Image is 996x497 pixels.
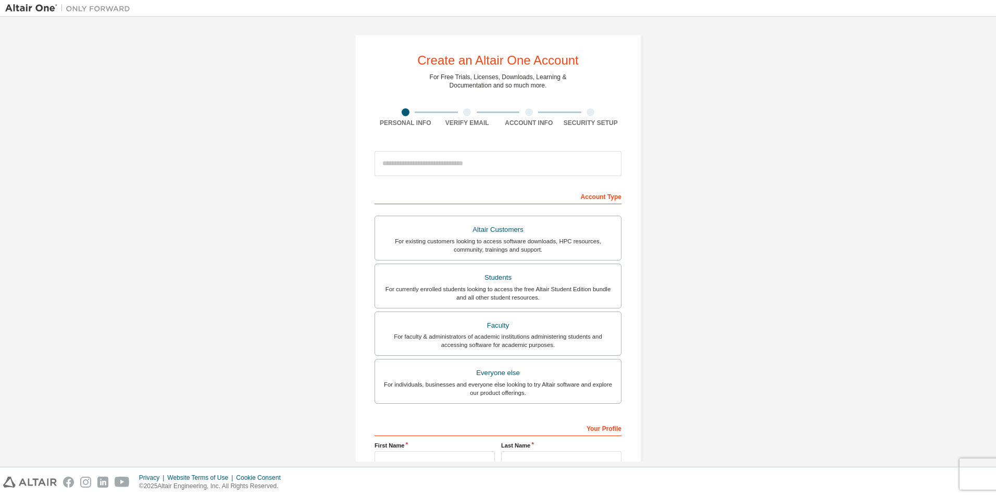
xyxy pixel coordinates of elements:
div: Your Profile [375,419,621,436]
div: Cookie Consent [236,474,287,482]
div: For existing customers looking to access software downloads, HPC resources, community, trainings ... [381,237,615,254]
div: For currently enrolled students looking to access the free Altair Student Edition bundle and all ... [381,285,615,302]
div: For Free Trials, Licenses, Downloads, Learning & Documentation and so much more. [430,73,567,90]
img: linkedin.svg [97,477,108,488]
div: Create an Altair One Account [417,54,579,67]
img: youtube.svg [115,477,130,488]
img: instagram.svg [80,477,91,488]
p: © 2025 Altair Engineering, Inc. All Rights Reserved. [139,482,287,491]
div: Account Type [375,188,621,204]
div: Faculty [381,318,615,333]
img: Altair One [5,3,135,14]
img: altair_logo.svg [3,477,57,488]
label: First Name [375,441,495,450]
div: For faculty & administrators of academic institutions administering students and accessing softwa... [381,332,615,349]
div: For individuals, businesses and everyone else looking to try Altair software and explore our prod... [381,380,615,397]
label: Last Name [501,441,621,450]
div: Everyone else [381,366,615,380]
div: Personal Info [375,119,437,127]
div: Privacy [139,474,167,482]
div: Website Terms of Use [167,474,236,482]
img: facebook.svg [63,477,74,488]
div: Verify Email [437,119,499,127]
div: Students [381,270,615,285]
div: Altair Customers [381,222,615,237]
div: Security Setup [560,119,622,127]
div: Account Info [498,119,560,127]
